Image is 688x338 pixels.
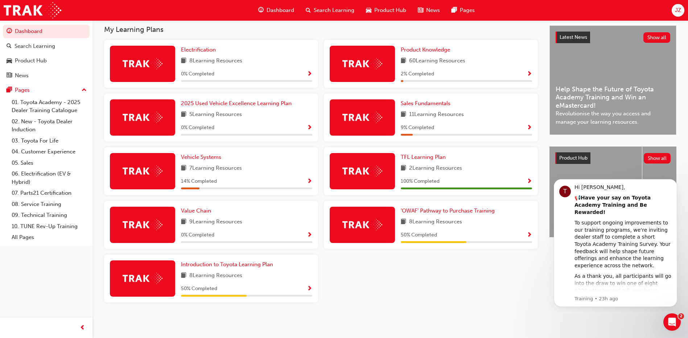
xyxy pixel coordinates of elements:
a: Introduction to Toyota Learning Plan [181,260,276,269]
a: 03. Toyota For Life [9,135,90,147]
a: 09. Technical Training [9,210,90,221]
span: 9 Learning Resources [189,218,242,227]
span: guage-icon [258,6,264,15]
span: pages-icon [7,87,12,94]
span: 8 Learning Resources [189,57,242,66]
span: Sales Fundamentals [401,100,450,107]
span: Introduction to Toyota Learning Plan [181,261,273,268]
a: Electrification [181,46,219,54]
span: book-icon [401,57,406,66]
div: Pages [15,86,30,94]
span: JZ [675,6,681,15]
button: Show all [643,32,671,43]
span: 8 Learning Resources [409,218,462,227]
a: Dashboard [3,25,90,38]
span: Vehicle Systems [181,154,221,160]
span: 50 % Completed [181,285,217,293]
span: search-icon [7,43,12,50]
span: 7 Learning Resources [189,164,242,173]
img: Trak [123,219,162,230]
span: book-icon [181,218,186,227]
span: 11 Learning Resources [409,110,464,119]
span: 2 [678,313,684,319]
span: Revolutionise the way you access and manage your learning resources. [556,110,670,126]
img: Trak [123,165,162,177]
span: up-icon [82,86,87,95]
button: Show Progress [527,231,532,240]
button: JZ [672,4,684,17]
span: Help Shape the Future of Toyota Academy Training and Win an eMastercard! [556,85,670,110]
img: Trak [342,112,382,123]
span: search-icon [306,6,311,15]
a: 02. New - Toyota Dealer Induction [9,116,90,135]
div: Product Hub [15,57,47,65]
a: Product Knowledge [401,46,453,54]
span: 0 % Completed [181,124,214,132]
a: 04. Customer Experience [9,146,90,157]
a: car-iconProduct Hub [360,3,412,18]
img: Trak [4,2,61,18]
span: Product Hub [559,155,588,161]
a: 07. Parts21 Certification [9,187,90,199]
a: pages-iconPages [446,3,481,18]
span: book-icon [181,57,186,66]
iframe: Intercom notifications message [543,173,688,311]
button: Show Progress [527,70,532,79]
span: 0 % Completed [181,70,214,78]
a: Search Learning [3,40,90,53]
a: Value Chain [181,207,214,215]
span: 9 % Completed [401,124,434,132]
span: book-icon [181,271,186,280]
a: news-iconNews [412,3,446,18]
span: Value Chain [181,207,211,214]
span: car-icon [366,6,371,15]
img: Trak [342,58,382,69]
span: 0 % Completed [181,231,214,239]
span: book-icon [401,110,406,119]
span: news-icon [7,73,12,79]
span: 2 Learning Resources [409,164,462,173]
a: TFL Learning Plan [401,153,449,161]
a: All Pages [9,232,90,243]
span: 100 % Completed [401,177,440,186]
button: DashboardSearch LearningProduct HubNews [3,23,90,83]
span: 5 Learning Resources [189,110,242,119]
img: Trak [123,273,162,284]
button: Show Progress [307,70,312,79]
div: Search Learning [15,42,55,50]
span: Show Progress [307,178,312,185]
span: Product Hub [374,6,406,15]
span: Dashboard [267,6,294,15]
a: guage-iconDashboard [252,3,300,18]
a: Latest NewsShow all [556,32,670,43]
button: Show Progress [527,177,532,186]
a: 05. Sales [9,157,90,169]
span: news-icon [418,6,423,15]
img: Trak [342,165,382,177]
span: 14 % Completed [181,177,217,186]
span: Show Progress [307,286,312,292]
span: 60 Learning Resources [409,57,465,66]
button: Pages [3,83,90,97]
a: Product HubShow all [555,152,671,164]
iframe: Intercom live chat [663,313,681,331]
span: car-icon [7,58,12,64]
span: Search Learning [314,6,354,15]
span: Show Progress [527,232,532,239]
div: News [15,71,29,80]
button: Show Progress [527,123,532,132]
span: TFL Learning Plan [401,154,446,160]
span: Pages [460,6,475,15]
span: guage-icon [7,28,12,35]
span: 50 % Completed [401,231,437,239]
span: book-icon [181,164,186,173]
span: Show Progress [527,71,532,78]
